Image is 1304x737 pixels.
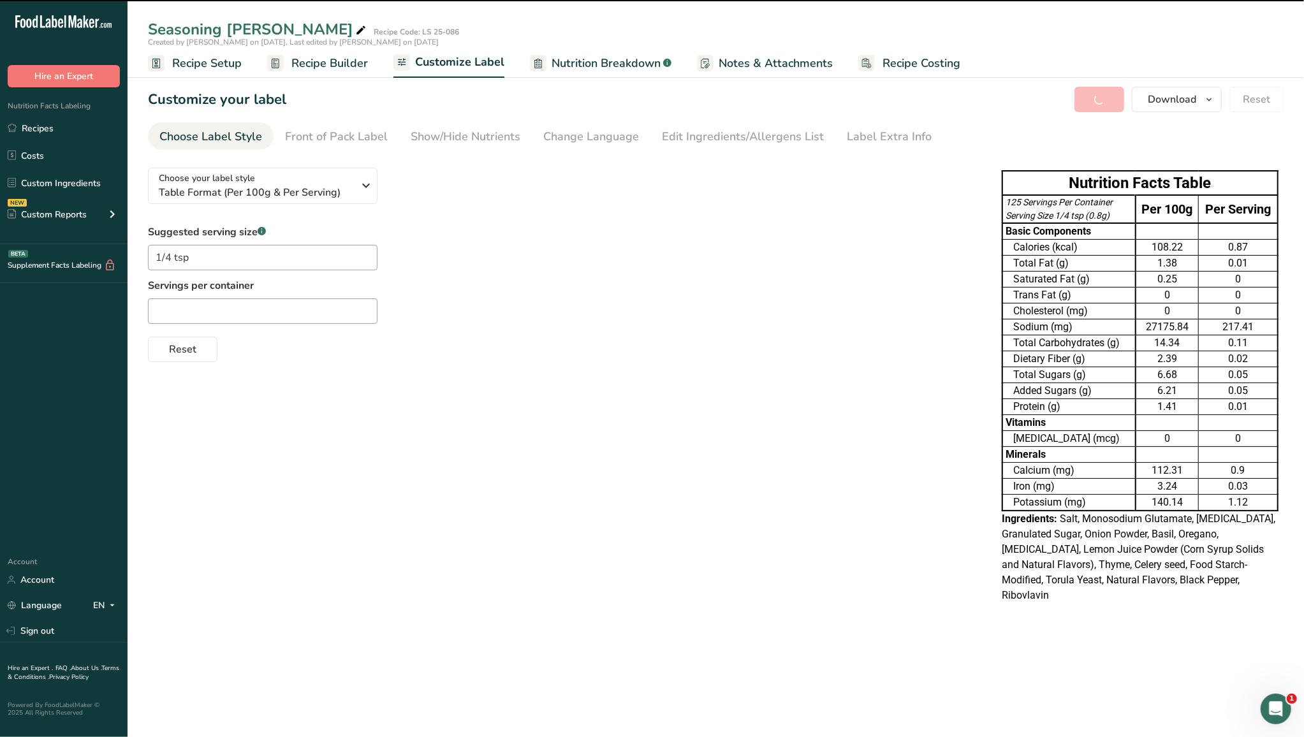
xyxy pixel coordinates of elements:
a: Privacy Policy [49,673,89,682]
div: 0.9 [1201,463,1275,478]
div: Edit Ingredients/Allergens List [662,128,824,145]
span: Ingredients: [1002,513,1057,525]
a: Recipe Costing [858,49,960,78]
div: BETA [8,250,28,258]
a: Recipe Setup [148,49,242,78]
td: Per 100g [1136,195,1199,223]
div: Choose Label Style [159,128,262,145]
div: 0.01 [1201,256,1275,271]
a: FAQ . [55,664,71,673]
span: Recipe Costing [883,55,960,72]
div: 0.05 [1201,367,1275,383]
button: Hire an Expert [8,65,120,87]
span: 1 [1287,694,1297,704]
td: Minerals [1002,447,1136,463]
div: 0.02 [1201,351,1275,367]
div: 6.68 [1139,367,1196,383]
div: Recipe Code: LS 25-086 [374,26,459,38]
span: Nutrition Breakdown [552,55,661,72]
div: 112.31 [1139,463,1196,478]
div: Custom Reports [8,208,87,221]
div: 0 [1139,303,1196,319]
a: Terms & Conditions . [8,664,119,682]
button: Reset [1229,87,1284,112]
a: Customize Label [393,48,504,78]
a: Hire an Expert . [8,664,53,673]
div: 0.25 [1139,272,1196,287]
td: Trans Fat (g) [1002,288,1136,303]
span: Salt, Monosodium Glutamate, [MEDICAL_DATA], Granulated Sugar, Onion Powder, Basil, Oregano, [MEDI... [1002,513,1275,601]
a: Recipe Builder [267,49,368,78]
button: Download [1132,87,1222,112]
div: 14.34 [1139,335,1196,351]
th: Nutrition Facts Table [1002,171,1278,195]
div: 125 Servings Per Container [1006,196,1132,209]
h1: Customize your label [148,89,286,110]
span: Recipe Builder [291,55,368,72]
div: 0 [1139,288,1196,303]
td: Potassium (mg) [1002,495,1136,511]
div: 2.39 [1139,351,1196,367]
div: Powered By FoodLabelMaker © 2025 All Rights Reserved [8,701,120,717]
span: 1/4 tsp (0.8g) [1055,210,1110,221]
div: 1.38 [1139,256,1196,271]
div: Seasoning [PERSON_NAME] [148,18,369,41]
button: Choose your label style Table Format (Per 100g & Per Serving) [148,168,377,204]
td: [MEDICAL_DATA] (mcg) [1002,431,1136,447]
div: 27175.84 [1139,319,1196,335]
div: EN [93,598,120,613]
td: Sodium (mg) [1002,319,1136,335]
td: Cholesterol (mg) [1002,303,1136,319]
span: Recipe Setup [172,55,242,72]
div: 3.24 [1139,479,1196,494]
span: Created by [PERSON_NAME] on [DATE], Last edited by [PERSON_NAME] on [DATE] [148,37,439,47]
td: Calcium (mg) [1002,463,1136,479]
div: 1.41 [1139,399,1196,414]
div: 0.03 [1201,479,1275,494]
div: 0.11 [1201,335,1275,351]
span: Serving Size [1006,210,1053,221]
a: About Us . [71,664,101,673]
div: 0.01 [1201,399,1275,414]
td: Protein (g) [1002,399,1136,415]
td: Iron (mg) [1002,479,1136,495]
a: Language [8,594,62,617]
div: 217.41 [1201,319,1275,335]
div: 0 [1201,303,1275,319]
td: Vitamins [1002,415,1136,431]
div: 0 [1201,431,1275,446]
div: 0.87 [1201,240,1275,255]
td: Total Carbohydrates (g) [1002,335,1136,351]
td: Dietary Fiber (g) [1002,351,1136,367]
span: Reset [169,342,196,357]
span: Customize Label [415,54,504,71]
td: Saturated Fat (g) [1002,272,1136,288]
div: 6.21 [1139,383,1196,398]
div: 0.05 [1201,383,1275,398]
div: 108.22 [1139,240,1196,255]
div: Label Extra Info [847,128,932,145]
span: Notes & Attachments [719,55,833,72]
label: Servings per container [148,278,377,293]
iframe: Intercom live chat [1261,694,1291,724]
div: 0 [1139,431,1196,446]
a: Notes & Attachments [697,49,833,78]
span: Choose your label style [159,171,255,185]
span: Reset [1243,92,1270,107]
label: Suggested serving size [148,224,377,240]
td: Calories (kcal) [1002,240,1136,256]
a: Nutrition Breakdown [530,49,671,78]
td: Total Sugars (g) [1002,367,1136,383]
div: Change Language [543,128,639,145]
div: NEW [8,199,27,207]
div: 0 [1201,272,1275,287]
div: Show/Hide Nutrients [411,128,520,145]
div: 140.14 [1139,495,1196,510]
button: Reset [148,337,217,362]
td: Added Sugars (g) [1002,383,1136,399]
td: Basic Components [1002,223,1136,240]
span: Table Format (Per 100g & Per Serving) [159,185,353,200]
span: Download [1148,92,1196,107]
div: Front of Pack Label [285,128,388,145]
div: 1.12 [1201,495,1275,510]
